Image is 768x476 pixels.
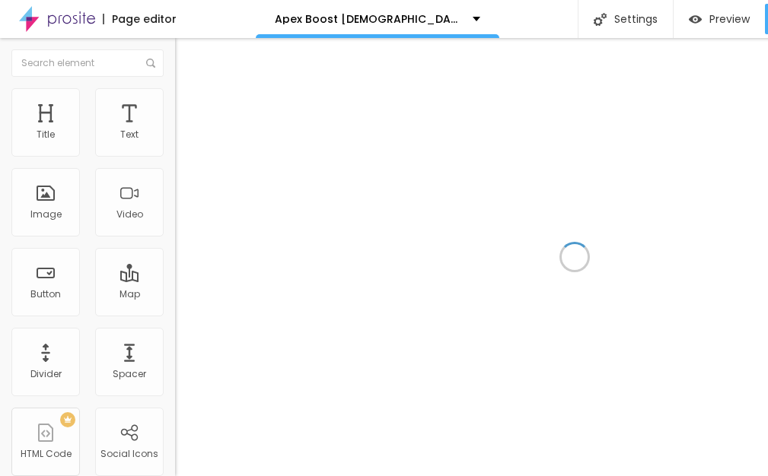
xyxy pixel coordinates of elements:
div: Social Icons [100,449,158,459]
div: Button [30,289,61,300]
div: Title [37,129,55,140]
div: Text [120,129,139,140]
div: Page editor [103,14,177,24]
div: Map [120,289,140,300]
img: view-1.svg [689,13,702,26]
div: Spacer [113,369,146,379]
img: Icone [594,13,607,26]
input: Search element [11,49,164,77]
div: Image [30,209,62,220]
button: Preview [674,4,765,34]
div: Divider [30,369,62,379]
p: Apex Boost [DEMOGRAPHIC_DATA][MEDICAL_DATA] [MEDICAL_DATA] [275,14,461,24]
img: Icone [146,59,155,68]
span: Preview [709,13,750,25]
div: Video [116,209,143,220]
div: HTML Code [21,449,72,459]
